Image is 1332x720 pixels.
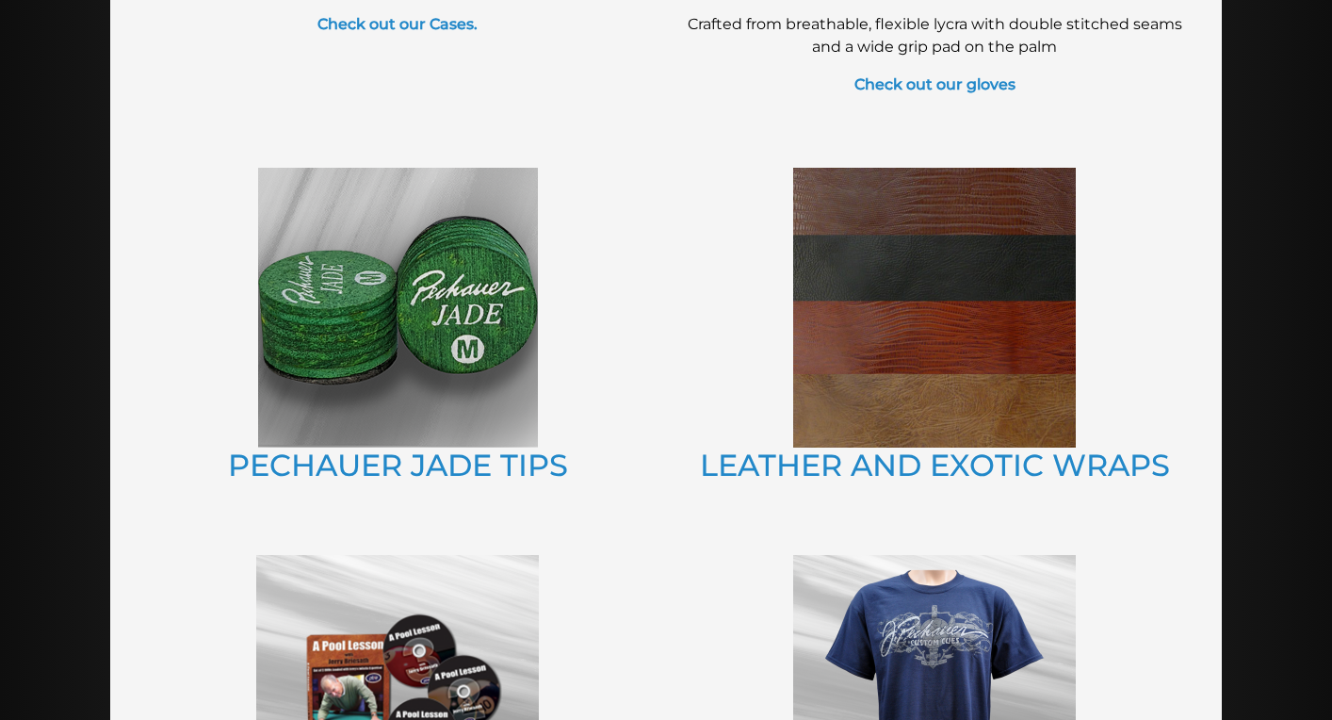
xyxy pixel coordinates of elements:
[317,15,478,33] a: Check out our Cases.
[854,75,1015,93] a: Check out our gloves
[675,13,1194,58] p: Crafted from breathable, flexible lycra with double stitched seams and a wide grip pad on the palm
[228,447,568,483] a: PECHAUER JADE TIPS
[700,447,1170,483] a: LEATHER AND EXOTIC WRAPS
